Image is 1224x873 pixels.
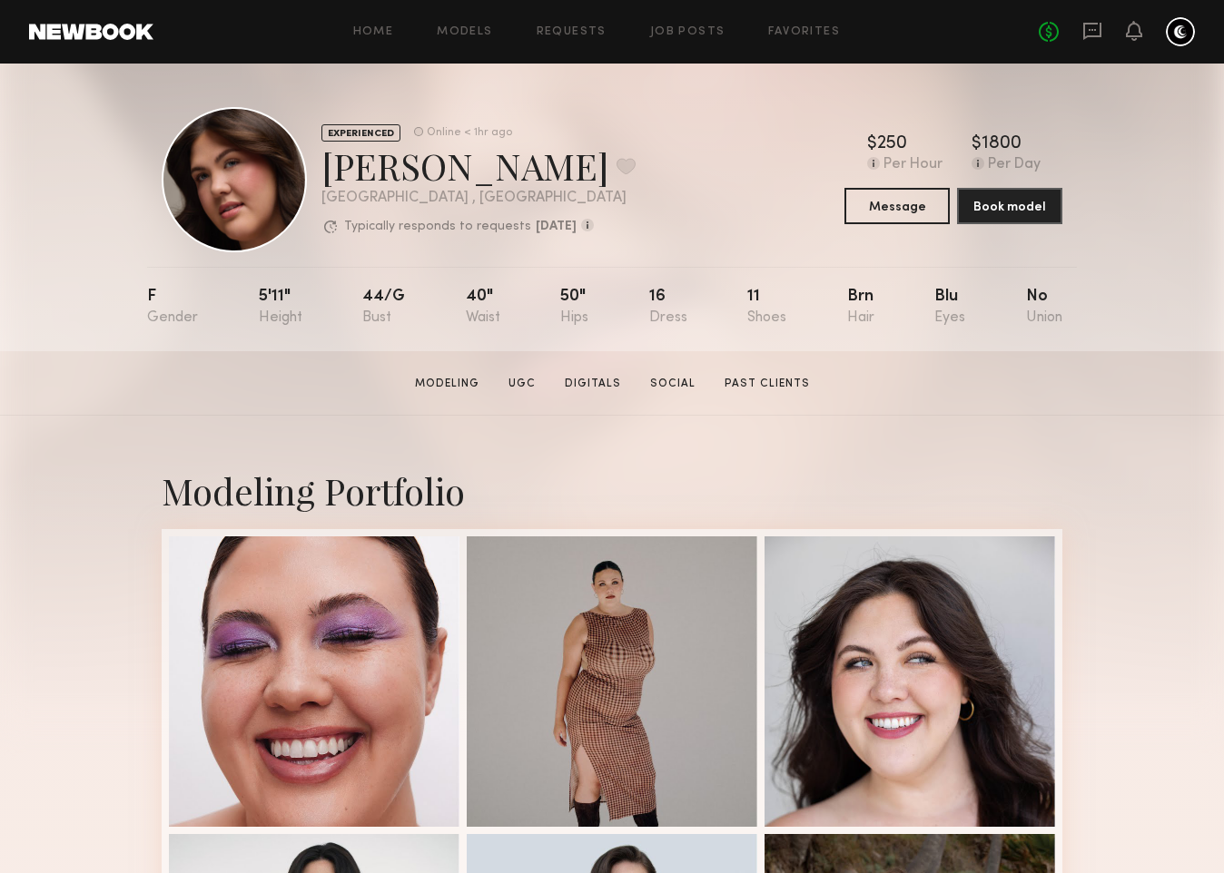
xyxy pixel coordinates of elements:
a: Social [643,376,703,392]
a: Modeling [408,376,487,392]
div: Per Hour [883,157,943,173]
div: Modeling Portfolio [162,466,1062,515]
a: Digitals [558,376,628,392]
a: Favorites [768,26,840,38]
a: Requests [537,26,607,38]
div: 50" [560,289,588,326]
div: $ [867,135,877,153]
div: 44/g [362,289,405,326]
a: Models [437,26,492,38]
div: F [147,289,198,326]
div: 16 [649,289,687,326]
div: Online < 1hr ago [427,127,512,139]
div: 40" [466,289,500,326]
div: Brn [847,289,874,326]
div: 11 [747,289,786,326]
a: Past Clients [717,376,817,392]
a: UGC [501,376,543,392]
a: Job Posts [650,26,726,38]
button: Message [844,188,950,224]
div: No [1026,289,1062,326]
div: [PERSON_NAME] [321,142,636,190]
button: Book model [957,188,1062,224]
p: Typically responds to requests [344,221,531,233]
div: Per Day [988,157,1041,173]
div: 1800 [982,135,1022,153]
div: Blu [934,289,965,326]
div: EXPERIENCED [321,124,400,142]
div: $ [972,135,982,153]
div: [GEOGRAPHIC_DATA] , [GEOGRAPHIC_DATA] [321,191,636,206]
a: Home [353,26,394,38]
b: [DATE] [536,221,577,233]
div: 250 [877,135,907,153]
div: 5'11" [259,289,302,326]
